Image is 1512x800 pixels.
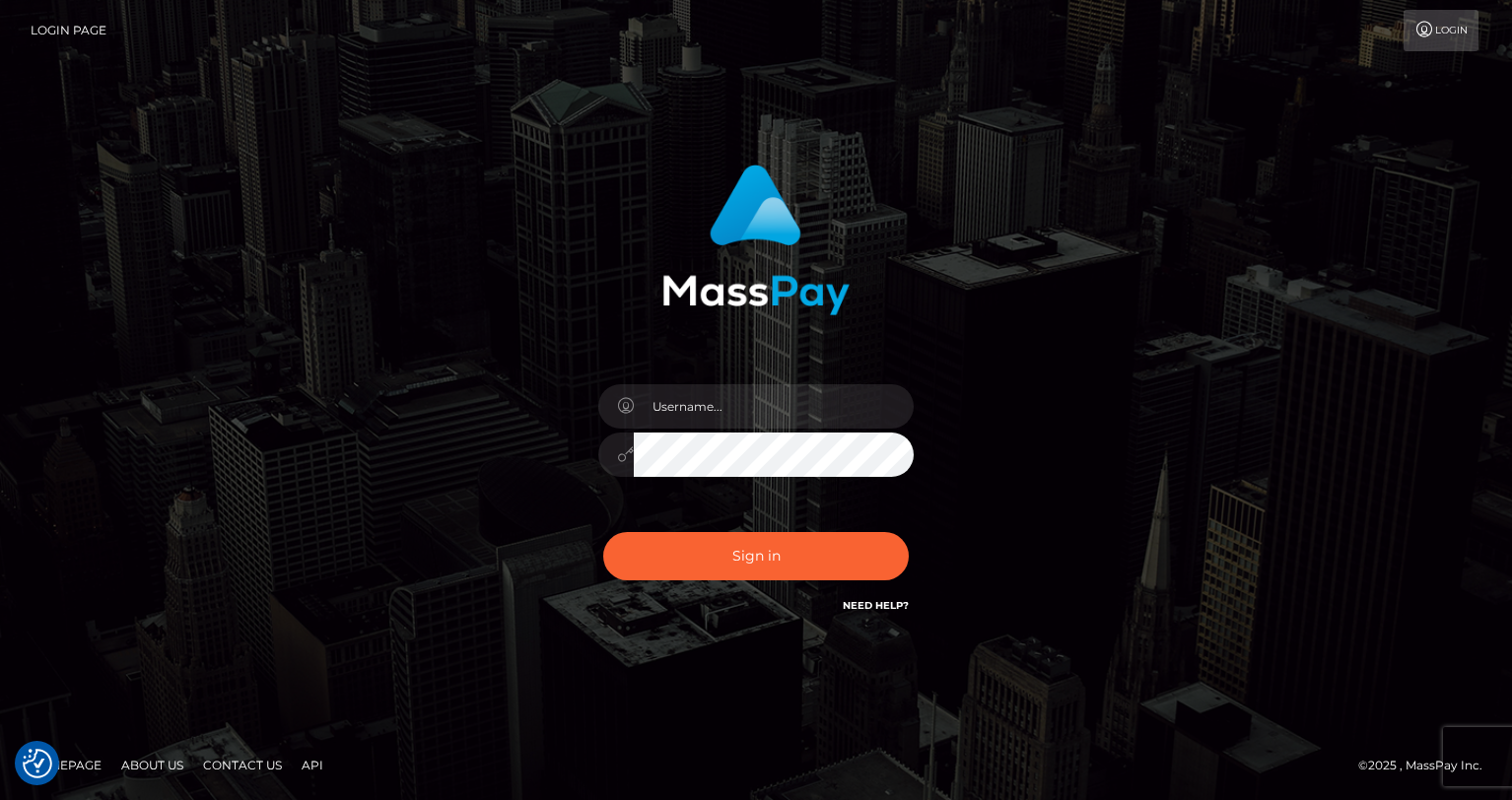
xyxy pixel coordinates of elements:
img: Revisit consent button [23,749,52,778]
a: Need Help? [843,599,909,612]
a: About Us [113,750,191,780]
a: Homepage [22,750,109,780]
img: MassPay Login [662,165,850,315]
button: Consent Preferences [23,749,52,778]
a: API [294,750,331,780]
div: © 2025 , MassPay Inc. [1358,755,1497,776]
button: Sign in [603,532,909,580]
a: Login Page [31,10,106,51]
a: Login [1404,10,1478,51]
a: Contact Us [195,750,290,780]
input: Username... [634,384,914,429]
